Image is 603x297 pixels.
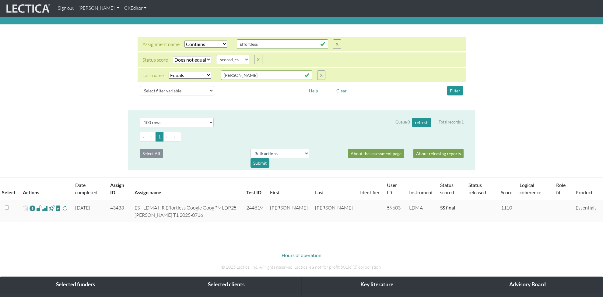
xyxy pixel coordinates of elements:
[107,200,131,222] td: 43433
[19,178,72,200] th: Actions
[302,277,452,292] div: Key literature
[576,189,593,195] a: Product
[0,277,151,292] div: Selected funders
[311,200,356,222] td: [PERSON_NAME]
[142,41,180,48] div: Assignment name
[133,264,471,270] p: © 2025 Lectica, Inc. All rights reserved. Lectica is a not for profit 501(c)(3) corporation.
[243,178,266,200] th: Test ID
[23,204,29,213] span: delete
[360,189,380,195] a: Identifier
[36,205,42,212] span: view
[282,252,321,258] a: Hours of operation
[30,204,35,213] a: Reopen
[412,118,431,127] button: refresh
[468,182,486,195] a: Status released
[387,182,397,195] a: User ID
[315,189,324,195] a: Last
[55,2,76,14] a: Sign out
[383,200,405,222] td: 59603
[42,205,48,212] span: Analyst score
[572,200,603,222] td: Essentials+
[62,205,68,212] span: rescore
[151,277,301,292] div: Selected clients
[556,182,566,195] a: Role fit
[76,2,122,14] a: [PERSON_NAME]
[142,72,164,79] div: Last name
[131,178,243,200] th: Assign name
[334,86,349,95] button: Clear
[270,189,280,195] a: First
[140,132,464,141] ul: Pagination
[55,205,61,212] span: view
[306,86,321,95] button: Help
[306,87,321,93] a: Help
[254,55,262,64] button: X
[409,189,433,195] a: Instrument
[405,200,436,222] td: LDMA
[156,132,163,141] button: Go to page 1
[140,149,163,158] button: Select All
[266,200,311,222] td: [PERSON_NAME]
[131,200,243,222] td: ES+ LDMA HR Effortless Google GoogPMLDP25 [PERSON_NAME] T1 2025-0716
[75,182,97,195] a: Date completed
[49,205,54,212] span: view
[501,189,512,195] a: Score
[122,2,149,14] a: CKEditor
[5,3,51,14] img: lecticalive
[452,277,603,292] div: Advisory Board
[251,158,269,168] div: Submit
[142,56,168,63] div: Status score
[395,118,464,127] div: Queue 0 Total records 1
[107,178,131,200] th: Assign ID
[501,205,512,211] span: 1110
[440,205,455,210] a: Completed = assessment has been completed; CS scored = assessment has been CLAS scored; LS scored...
[317,70,325,80] button: X
[243,200,266,222] td: 244819
[440,182,454,195] a: Status scored
[520,182,541,195] a: Logical coherence
[413,149,464,158] a: About releasing reports
[72,200,107,222] td: [DATE]
[333,39,341,49] button: X
[447,86,463,95] button: Filter
[348,149,404,158] a: About the assessment page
